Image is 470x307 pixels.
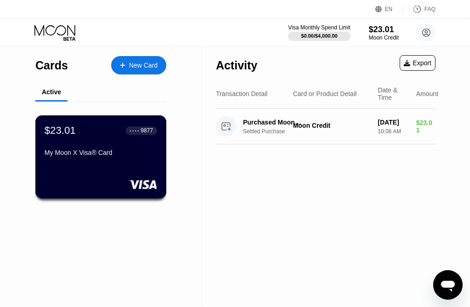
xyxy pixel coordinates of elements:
div: Export [400,55,436,71]
div: $23.01● ● ● ●9877My Moon X Visa® Card [36,116,166,198]
div: Cards [35,59,68,72]
div: Visa Monthly Spend Limit$0.00/$4,000.00 [288,24,350,41]
div: EN [375,5,403,14]
div: Moon Credit [293,122,371,129]
div: Date & Time [378,86,408,101]
div: Active [42,88,61,96]
div: My Moon X Visa® Card [45,149,157,156]
div: FAQ [425,6,436,12]
div: Moon Credit [369,34,399,41]
div: Activity [216,59,257,72]
div: $23.01Moon Credit [369,25,399,41]
div: $23.01 [369,25,399,34]
div: $23.01 [45,125,76,136]
div: Settled Purchase [243,128,306,135]
iframe: Button to launch messaging window [433,270,463,300]
div: Purchased Moon Credit [243,119,301,126]
div: Purchased Moon CreditSettled PurchaseMoon Credit[DATE]10:08 AM$23.01 [216,109,436,144]
div: 9877 [141,127,153,134]
div: [DATE] [378,119,408,126]
div: $23.01 [416,119,436,134]
div: Visa Monthly Spend Limit [288,24,350,31]
div: Export [404,59,431,67]
div: Card or Product Detail [293,90,357,97]
div: ● ● ● ● [130,129,139,132]
div: Amount [416,90,438,97]
div: EN [385,6,393,12]
div: New Card [129,62,158,69]
div: $0.00 / $4,000.00 [301,33,338,39]
div: Transaction Detail [216,90,267,97]
div: 10:08 AM [378,128,408,135]
div: FAQ [403,5,436,14]
div: New Card [111,56,166,74]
